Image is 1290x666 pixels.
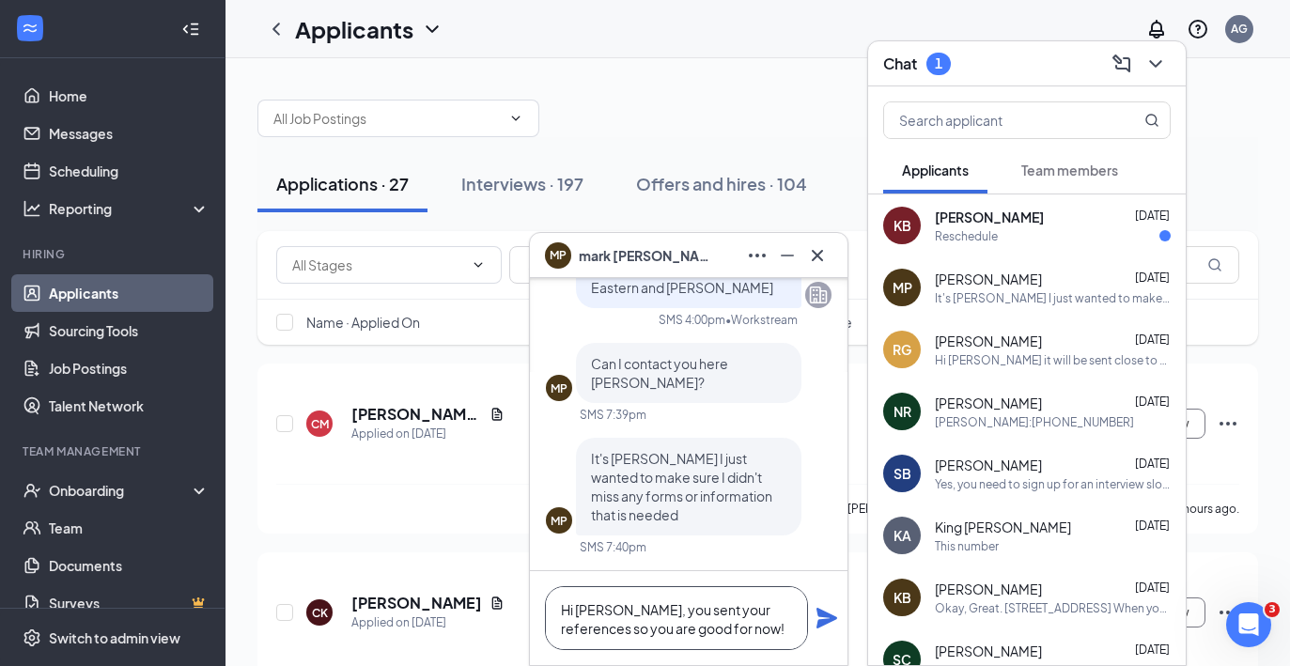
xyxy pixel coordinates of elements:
[935,55,942,71] div: 1
[935,476,1171,492] div: Yes, you need to sign up for an interview slot and then the link comes
[508,111,523,126] svg: ChevronDown
[935,352,1171,368] div: Hi [PERSON_NAME] it will be sent close to the time of the interview!
[902,162,969,178] span: Applicants
[1135,457,1170,471] span: [DATE]
[49,584,210,622] a: SurveysCrown
[807,284,830,306] svg: Company
[461,172,583,195] div: Interviews · 197
[23,443,206,459] div: Team Management
[591,450,772,523] span: It's [PERSON_NAME] I just wanted to make sure I didn't miss any forms or information that is needed
[351,613,505,632] div: Applied on [DATE]
[894,526,911,545] div: KA
[935,600,1171,616] div: Okay, Great. [STREET_ADDRESS] When you arrive at the restaurant tell a cashier you are thre for a...
[545,586,808,650] textarea: Hi [PERSON_NAME], you sent your references so you are good for now!
[351,593,482,613] h5: [PERSON_NAME]
[1021,162,1118,178] span: Team members
[351,404,482,425] h5: [PERSON_NAME] [PERSON_NAME]
[1111,53,1133,75] svg: ComposeMessage
[776,244,799,267] svg: Minimize
[935,580,1042,598] span: [PERSON_NAME]
[49,152,210,190] a: Scheduling
[273,108,501,129] input: All Job Postings
[1141,49,1171,79] button: ChevronDown
[883,54,917,74] h3: Chat
[579,245,710,266] span: mark [PERSON_NAME]
[1145,18,1168,40] svg: Notifications
[49,312,210,349] a: Sourcing Tools
[816,607,838,629] svg: Plane
[1135,209,1170,223] span: [DATE]
[935,290,1171,306] div: It's [PERSON_NAME] I just wanted to make sure I didn't miss any forms or information that is needed
[894,588,911,607] div: KB
[351,425,505,443] div: Applied on [DATE]
[509,246,605,284] button: Filter Filters
[935,228,998,244] div: Reschedule
[935,518,1071,536] span: King [PERSON_NAME]
[421,18,443,40] svg: ChevronDown
[1265,602,1280,617] span: 3
[49,199,210,218] div: Reporting
[742,240,772,271] button: Ellipses
[935,414,1134,430] div: [PERSON_NAME]:[PHONE_NUMBER]
[1144,113,1159,128] svg: MagnifyingGlass
[312,605,328,621] div: CK
[181,20,200,39] svg: Collapse
[551,513,567,529] div: MP
[580,539,646,555] div: SMS 7:40pm
[276,172,409,195] div: Applications · 27
[1187,18,1209,40] svg: QuestionInfo
[894,216,911,235] div: KB
[1226,602,1271,647] iframe: Intercom live chat
[23,628,41,647] svg: Settings
[23,246,206,262] div: Hiring
[935,456,1042,474] span: [PERSON_NAME]
[1231,21,1248,37] div: AG
[1207,257,1222,272] svg: MagnifyingGlass
[884,102,1107,138] input: Search applicant
[935,538,999,554] div: This number
[1144,53,1167,75] svg: ChevronDown
[746,244,769,267] svg: Ellipses
[1135,519,1170,533] span: [DATE]
[49,274,210,312] a: Applicants
[311,416,329,432] div: CM
[49,547,210,584] a: Documents
[1135,271,1170,285] span: [DATE]
[292,255,463,275] input: All Stages
[935,642,1042,660] span: [PERSON_NAME]
[1107,49,1137,79] button: ComposeMessage
[265,18,288,40] svg: ChevronLeft
[471,257,486,272] svg: ChevronDown
[49,509,210,547] a: Team
[295,13,413,45] h1: Applicants
[49,387,210,425] a: Talent Network
[1135,643,1170,657] span: [DATE]
[636,172,807,195] div: Offers and hires · 104
[659,312,725,328] div: SMS 4:00pm
[894,402,911,421] div: NR
[894,464,911,483] div: SB
[935,394,1042,412] span: [PERSON_NAME]
[49,77,210,115] a: Home
[591,355,728,391] span: Can I contact you here [PERSON_NAME]?
[49,115,210,152] a: Messages
[893,340,911,359] div: RG
[23,481,41,500] svg: UserCheck
[49,481,194,500] div: Onboarding
[806,244,829,267] svg: Cross
[490,407,505,422] svg: Document
[725,312,798,328] span: • Workstream
[49,349,210,387] a: Job Postings
[935,208,1044,226] span: [PERSON_NAME]
[1135,395,1170,409] span: [DATE]
[1135,581,1170,595] span: [DATE]
[1217,412,1239,435] svg: Ellipses
[23,199,41,218] svg: Analysis
[772,240,802,271] button: Minimize
[935,270,1042,288] span: [PERSON_NAME]
[580,407,646,423] div: SMS 7:39pm
[49,628,180,647] div: Switch to admin view
[306,313,420,332] span: Name · Applied On
[525,254,548,276] svg: Filter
